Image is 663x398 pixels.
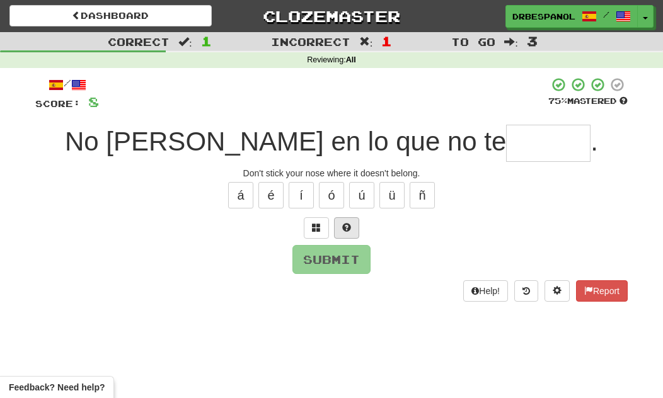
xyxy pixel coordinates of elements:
span: . [591,127,598,156]
button: é [258,182,284,208]
span: Correct [108,35,170,48]
button: Help! [463,280,508,302]
span: 1 [201,33,212,48]
strong: All [346,55,356,64]
div: Mastered [548,96,628,107]
button: ü [379,182,405,208]
a: Dashboard [9,5,212,26]
span: / [603,10,609,19]
button: Submit [292,245,371,274]
button: Single letter hint - you only get 1 per sentence and score half the points! alt+h [334,217,359,239]
a: drbespanol / [505,5,638,28]
button: á [228,182,253,208]
span: : [359,37,373,47]
div: / [35,77,99,93]
span: 1 [381,33,392,48]
button: Report [576,280,628,302]
button: Round history (alt+y) [514,280,538,302]
span: No [PERSON_NAME] en lo que no te [65,127,506,156]
button: í [289,182,314,208]
button: ó [319,182,344,208]
span: Score: [35,98,81,109]
button: Switch sentence to multiple choice alt+p [304,217,329,239]
span: 8 [88,94,99,110]
span: : [504,37,518,47]
span: : [178,37,192,47]
span: 75 % [548,96,567,106]
a: Clozemaster [231,5,433,27]
span: Open feedback widget [9,381,105,394]
button: ú [349,182,374,208]
div: Don't stick your nose where it doesn't belong. [35,167,628,179]
span: 3 [527,33,538,48]
button: ñ [410,182,435,208]
span: To go [451,35,495,48]
span: drbespanol [512,11,575,22]
span: Incorrect [271,35,350,48]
